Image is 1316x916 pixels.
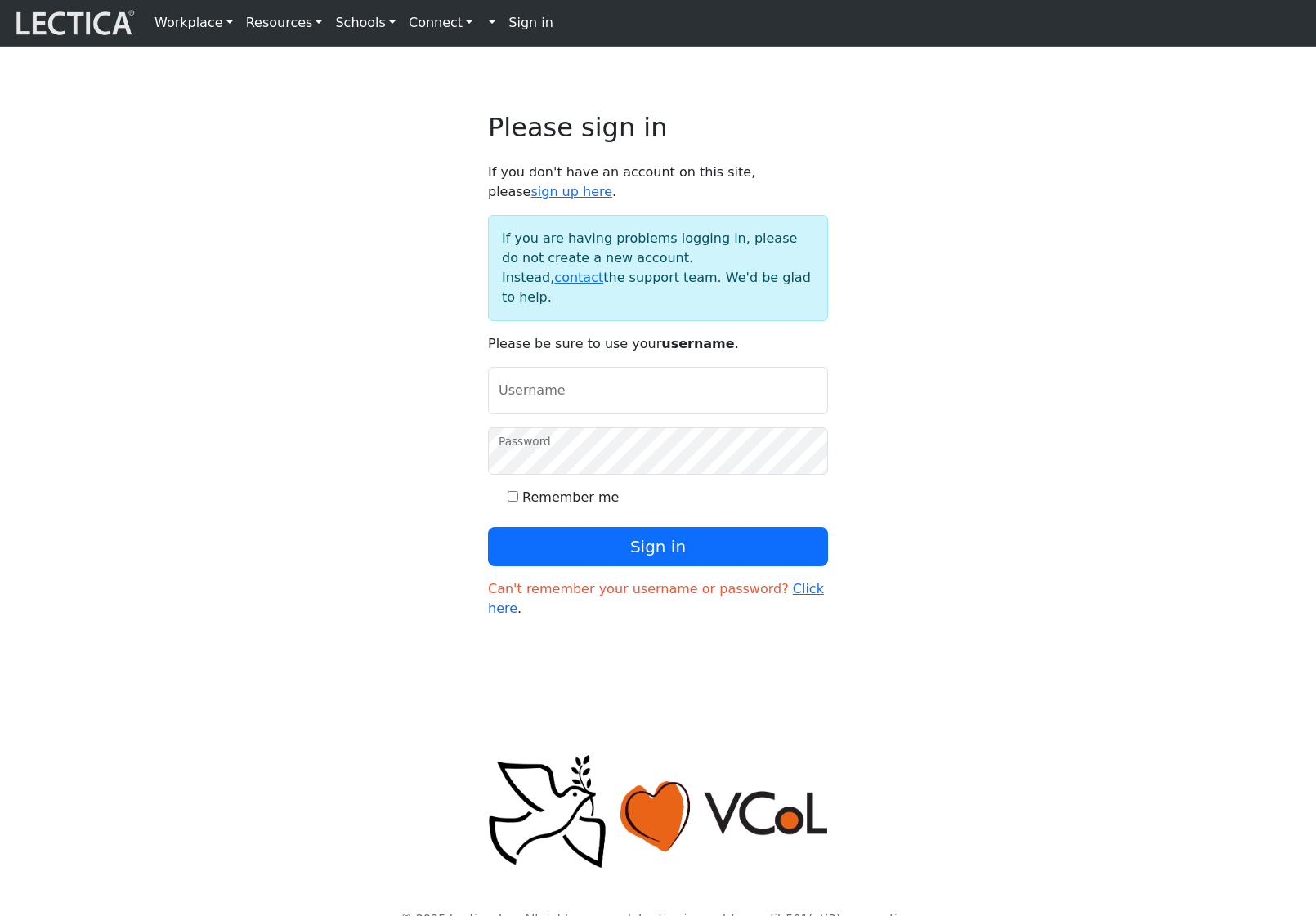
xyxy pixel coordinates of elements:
[488,527,828,566] button: Sign in
[12,7,135,38] img: lecticalive
[402,7,479,39] a: Connect
[502,7,560,39] a: Sign in
[530,184,612,199] a: sign up here
[488,163,828,202] p: If you don't have an account on this site, please .
[148,7,239,39] a: Workplace
[488,334,828,354] p: Please be sure to use your .
[554,270,603,285] a: contact
[488,215,828,321] div: If you are having problems logging in, please do not create a new account. Instead, the support t...
[239,7,329,39] a: Resources
[488,367,828,414] input: Username
[488,581,789,597] span: Can't remember your username or password?
[661,336,734,351] strong: username
[522,488,619,507] label: Remember me
[488,112,828,143] h2: Please sign in
[488,579,828,619] p: .
[508,15,553,30] strong: Sign in
[483,753,833,871] img: Peace, love, VCoL
[329,7,402,39] a: Schools
[488,581,824,616] a: Click here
